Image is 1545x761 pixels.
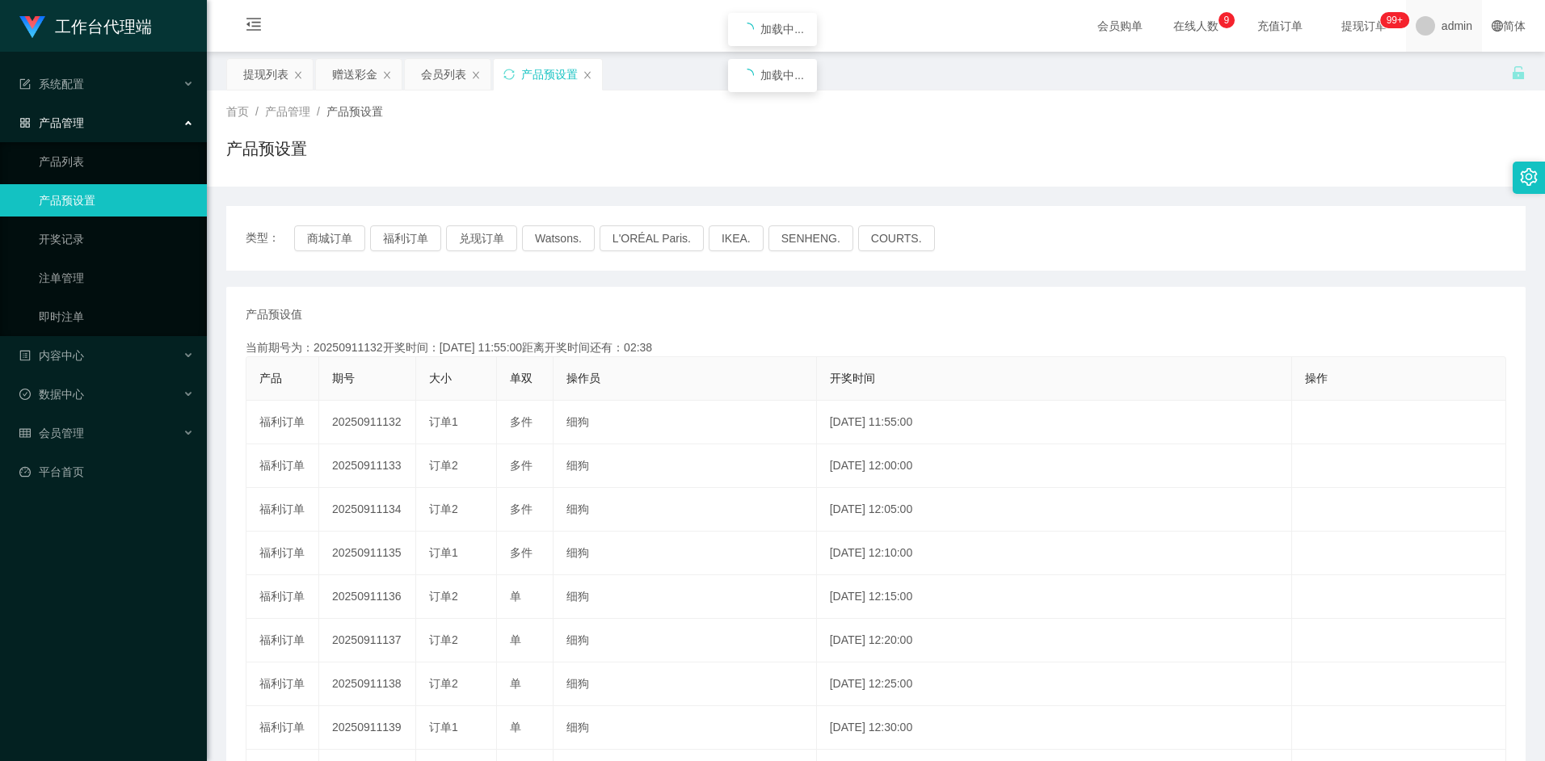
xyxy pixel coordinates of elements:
[817,575,1292,619] td: [DATE] 12:15:00
[554,488,817,532] td: 细狗
[817,619,1292,662] td: [DATE] 12:20:00
[19,389,31,400] i: 图标: check-circle-o
[817,706,1292,750] td: [DATE] 12:30:00
[741,23,754,36] i: icon: loading
[446,225,517,251] button: 兑现订单
[741,69,754,82] i: icon: loading
[429,415,458,428] span: 订单1
[566,372,600,385] span: 操作员
[332,59,377,90] div: 赠送彩金
[429,546,458,559] span: 订单1
[259,372,282,385] span: 产品
[326,105,383,118] span: 产品预设置
[246,619,319,662] td: 福利订单
[19,16,45,39] img: logo.9652507e.png
[554,619,817,662] td: 细狗
[510,415,533,428] span: 多件
[1219,12,1235,28] sup: 9
[19,78,31,90] i: 图标: form
[858,225,935,251] button: COURTS.
[39,301,194,333] a: 即时注单
[246,401,319,444] td: 福利订单
[1224,12,1230,28] p: 9
[510,546,533,559] span: 多件
[817,532,1292,575] td: [DATE] 12:10:00
[19,78,84,90] span: 系统配置
[429,677,458,690] span: 订单2
[510,502,533,515] span: 多件
[39,184,194,217] a: 产品预设置
[709,225,764,251] button: IKEA.
[1380,12,1409,28] sup: 1160
[521,59,578,90] div: 产品预设置
[554,532,817,575] td: 细狗
[510,590,521,603] span: 单
[19,456,194,488] a: 图标: dashboard平台首页
[421,59,466,90] div: 会员列表
[510,721,521,734] span: 单
[1492,20,1503,32] i: 图标: global
[265,105,310,118] span: 产品管理
[760,23,804,36] span: 加载中...
[319,532,416,575] td: 20250911135
[1333,20,1395,32] span: 提现订单
[554,575,817,619] td: 细狗
[246,488,319,532] td: 福利订单
[19,388,84,401] span: 数据中心
[246,225,294,251] span: 类型：
[319,401,416,444] td: 20250911132
[1305,372,1328,385] span: 操作
[19,350,31,361] i: 图标: profile
[1511,65,1526,80] i: 图标: unlock
[510,633,521,646] span: 单
[246,532,319,575] td: 福利订单
[760,69,804,82] span: 加载中...
[319,444,416,488] td: 20250911133
[19,19,152,32] a: 工作台代理端
[39,262,194,294] a: 注单管理
[817,444,1292,488] td: [DATE] 12:00:00
[817,401,1292,444] td: [DATE] 11:55:00
[317,105,320,118] span: /
[246,339,1506,356] div: 当前期号为：20250911132开奖时间：[DATE] 11:55:00距离开奖时间还有：02:38
[503,69,515,80] i: 图标: sync
[55,1,152,53] h1: 工作台代理端
[817,662,1292,706] td: [DATE] 12:25:00
[817,488,1292,532] td: [DATE] 12:05:00
[1165,20,1227,32] span: 在线人数
[39,223,194,255] a: 开奖记录
[554,706,817,750] td: 细狗
[429,502,458,515] span: 订单2
[19,116,84,129] span: 产品管理
[319,706,416,750] td: 20250911139
[382,70,392,80] i: 图标: close
[429,590,458,603] span: 订单2
[1249,20,1311,32] span: 充值订单
[510,459,533,472] span: 多件
[246,575,319,619] td: 福利订单
[319,662,416,706] td: 20250911138
[510,677,521,690] span: 单
[429,459,458,472] span: 订单2
[429,372,452,385] span: 大小
[19,349,84,362] span: 内容中心
[226,137,307,161] h1: 产品预设置
[429,721,458,734] span: 订单1
[19,117,31,128] i: 图标: appstore-o
[226,1,281,53] i: 图标: menu-fold
[332,372,355,385] span: 期号
[294,225,365,251] button: 商城订单
[1520,168,1538,186] i: 图标: setting
[319,488,416,532] td: 20250911134
[768,225,853,251] button: SENHENG.
[583,70,592,80] i: 图标: close
[39,145,194,178] a: 产品列表
[830,372,875,385] span: 开奖时间
[246,706,319,750] td: 福利订单
[226,105,249,118] span: 首页
[19,427,84,439] span: 会员管理
[293,70,303,80] i: 图标: close
[255,105,259,118] span: /
[319,619,416,662] td: 20250911137
[246,306,302,323] span: 产品预设值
